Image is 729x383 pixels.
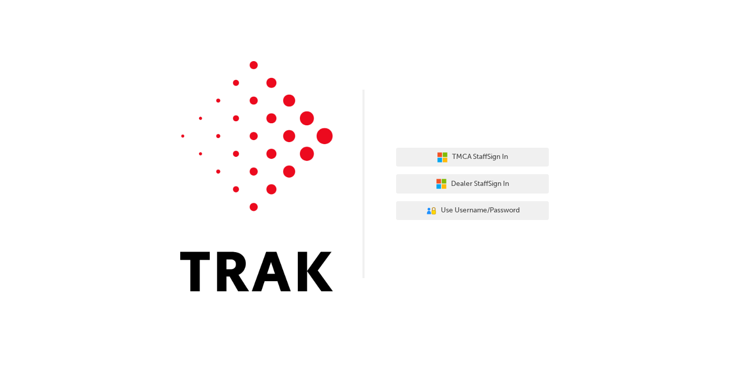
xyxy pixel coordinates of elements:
[396,174,549,194] button: Dealer StaffSign In
[396,201,549,221] button: Use Username/Password
[441,205,520,216] span: Use Username/Password
[452,151,508,163] span: TMCA Staff Sign In
[180,61,333,291] img: Trak
[451,178,509,190] span: Dealer Staff Sign In
[396,148,549,167] button: TMCA StaffSign In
